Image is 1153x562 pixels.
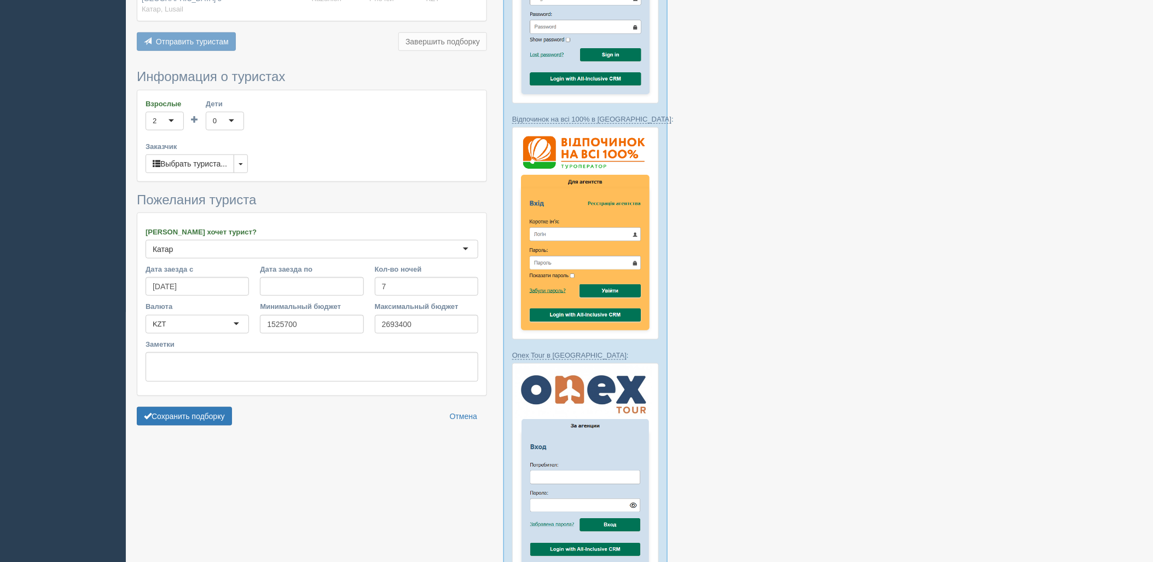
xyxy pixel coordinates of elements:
span: Пожелания туриста [137,192,256,207]
button: Завершить подборку [398,32,487,51]
p: : [512,350,659,360]
a: Onex Tour в [GEOGRAPHIC_DATA] [512,351,627,360]
label: Валюта [146,301,249,312]
span: Отправить туристам [156,37,229,46]
div: Катар [153,244,173,255]
a: Отмена [443,407,484,426]
div: 2 [153,116,157,127]
button: Сохранить подборку [137,407,232,426]
label: Заказчик [146,141,478,152]
a: Відпочинок на всі 100% в [GEOGRAPHIC_DATA] [512,115,671,124]
label: Кол-во ночей [375,264,478,274]
p: : [512,114,659,124]
button: Отправить туристам [137,32,236,51]
label: Дата заезда по [260,264,363,274]
div: 0 [213,116,217,127]
label: Минимальный бюджет [260,301,363,312]
label: [PERSON_NAME] хочет турист? [146,227,478,237]
label: Взрослые [146,99,184,109]
button: Выбрать туриста... [146,154,234,173]
h3: Информация о туристах [137,70,487,84]
label: Максимальный бюджет [375,301,478,312]
span: Катар, Lusail [142,5,183,13]
label: Дата заезда с [146,264,249,274]
div: KZT [153,319,166,330]
label: Заметки [146,339,478,349]
img: %D0%B2%D1%96%D0%B4%D0%BF%D0%BE%D1%87%D0%B8%D0%BD%D0%BE%D0%BA-%D0%BD%D0%B0-%D0%B2%D1%81%D1%96-100-... [512,127,659,340]
input: 7-10 или 7,10,14 [375,277,478,296]
label: Дети [206,99,244,109]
